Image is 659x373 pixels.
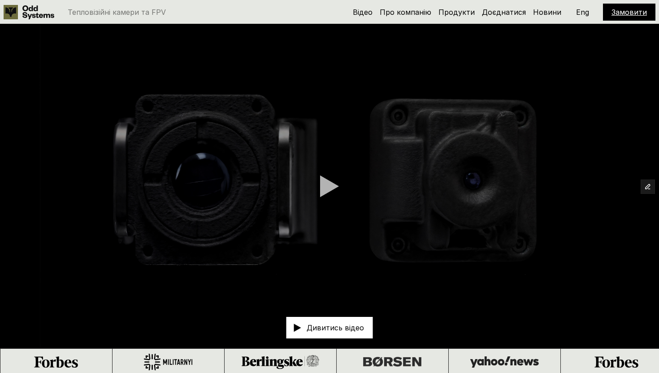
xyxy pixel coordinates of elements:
a: Доєднатися [482,8,526,17]
a: Продукти [438,8,475,17]
button: Edit Framer Content [641,180,655,193]
p: Тепловізійні камери та FPV [68,9,166,16]
a: Замовити [611,8,647,17]
a: Новини [533,8,561,17]
a: Відео [353,8,373,17]
p: Eng [576,9,589,16]
a: Про компанію [380,8,431,17]
p: Дивитись відео [307,324,364,331]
